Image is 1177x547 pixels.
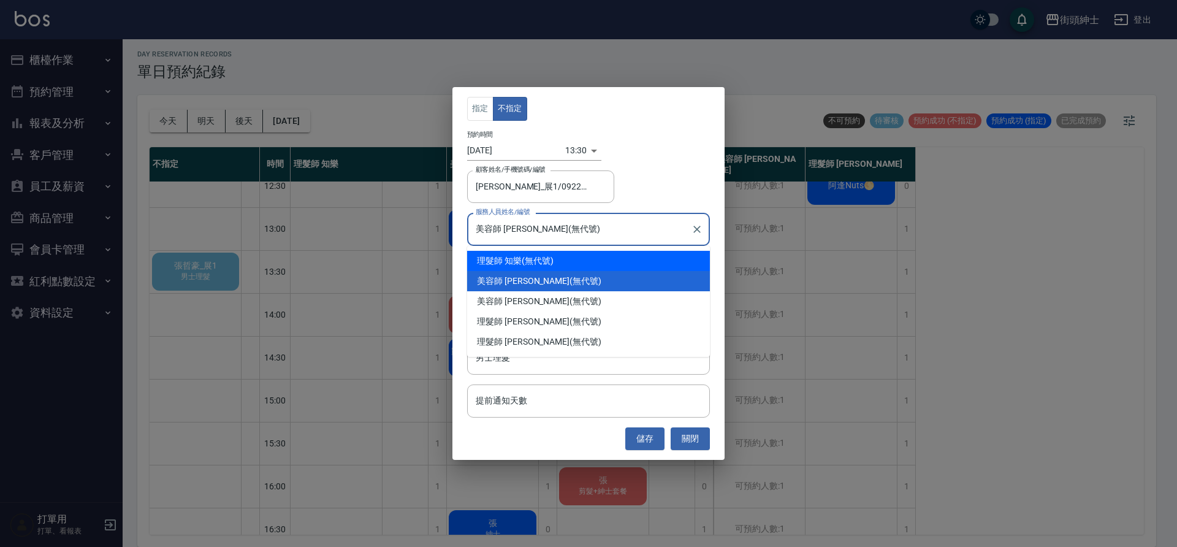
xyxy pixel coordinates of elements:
input: Choose date, selected date is 2025-09-26 [467,140,565,161]
span: 理髮師 [PERSON_NAME] [477,315,569,328]
button: 指定 [467,97,493,121]
div: 13:30 [565,140,587,161]
span: 理髮師 [PERSON_NAME] [477,335,569,348]
span: 美容師 [PERSON_NAME] [477,295,569,308]
button: 儲存 [625,427,665,450]
button: 關閉 [671,427,710,450]
label: 顧客姓名/手機號碼/編號 [476,165,546,174]
label: 服務人員姓名/編號 [476,207,530,216]
span: 美容師 [PERSON_NAME] [477,275,569,288]
label: 預約時間 [467,130,493,139]
button: Clear [688,221,706,238]
div: (無代號) [467,291,710,312]
div: (無代號) [467,312,710,332]
div: (無代號) [467,332,710,352]
button: 不指定 [493,97,527,121]
span: 理髮師 知樂 [477,254,522,267]
div: (無代號) [467,271,710,291]
div: (無代號) [467,251,710,271]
